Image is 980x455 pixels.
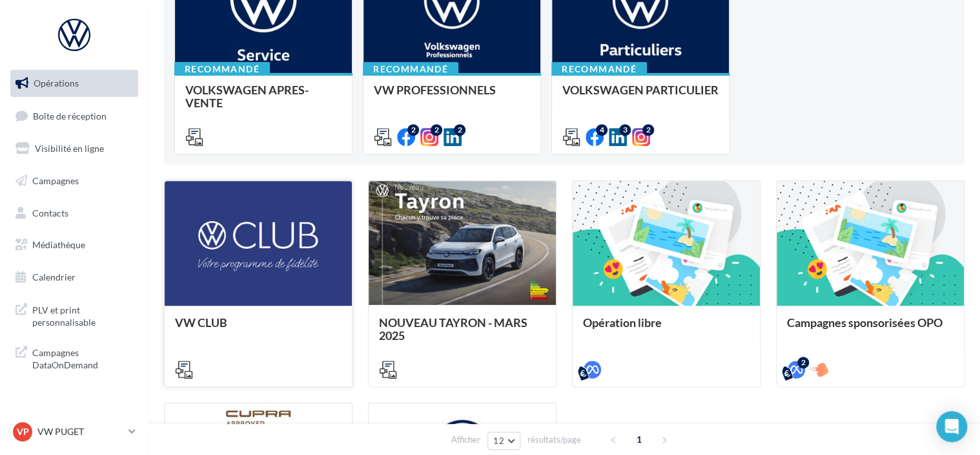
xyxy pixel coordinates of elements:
[936,411,967,442] div: Open Intercom Messenger
[363,62,458,76] div: Recommandé
[34,78,79,89] span: Opérations
[642,124,654,136] div: 2
[8,231,141,259] a: Médiathèque
[374,83,496,97] span: VW PROFESSIONNELS
[493,436,504,446] span: 12
[596,124,607,136] div: 4
[8,296,141,334] a: PLV et print personnalisable
[527,434,581,446] span: résultats/page
[33,110,107,121] span: Boîte de réception
[8,339,141,377] a: Campagnes DataOnDemand
[32,301,133,329] span: PLV et print personnalisable
[562,83,719,97] span: VOLKSWAGEN PARTICULIER
[619,124,631,136] div: 3
[551,62,647,76] div: Recommandé
[629,429,649,450] span: 1
[10,419,138,444] a: VP VW PUGET
[8,70,141,97] a: Opérations
[174,62,270,76] div: Recommandé
[32,271,76,282] span: Calendrier
[797,357,809,368] div: 2
[32,207,68,218] span: Contacts
[379,315,527,343] span: NOUVEAU TAYRON - MARS 2025
[583,315,662,330] span: Opération libre
[175,315,227,330] span: VW CLUB
[8,167,141,195] a: Campagnes
[32,344,133,372] span: Campagnes DataOnDemand
[17,425,29,438] span: VP
[35,143,104,154] span: Visibilité en ligne
[787,315,943,330] span: Campagnes sponsorisées OPO
[487,432,520,450] button: 12
[454,124,465,136] div: 2
[37,425,123,438] p: VW PUGET
[8,102,141,130] a: Boîte de réception
[407,124,419,136] div: 2
[8,264,141,291] a: Calendrier
[32,239,85,250] span: Médiathèque
[431,124,442,136] div: 2
[451,434,480,446] span: Afficher
[8,135,141,162] a: Visibilité en ligne
[32,175,79,186] span: Campagnes
[185,83,309,110] span: VOLKSWAGEN APRES-VENTE
[8,200,141,227] a: Contacts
